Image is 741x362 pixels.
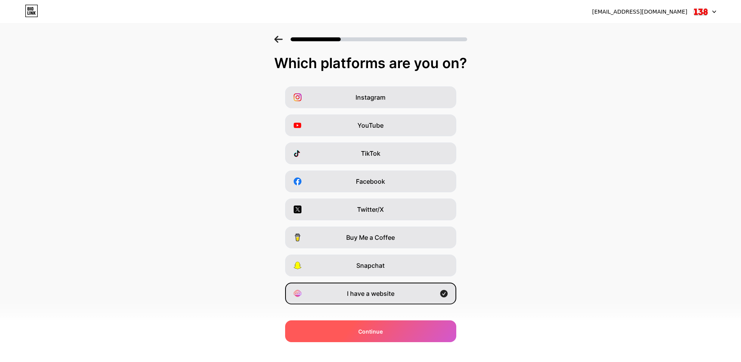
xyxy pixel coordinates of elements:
[356,93,385,102] span: Instagram
[361,149,380,158] span: TikTok
[693,4,708,19] img: 4te tzy
[592,8,687,16] div: [EMAIL_ADDRESS][DOMAIN_NAME]
[356,261,385,270] span: Snapchat
[357,205,384,214] span: Twitter/X
[357,121,384,130] span: YouTube
[8,55,733,71] div: Which platforms are you on?
[358,327,383,336] span: Continue
[356,177,385,186] span: Facebook
[347,289,394,298] span: I have a website
[346,233,395,242] span: Buy Me a Coffee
